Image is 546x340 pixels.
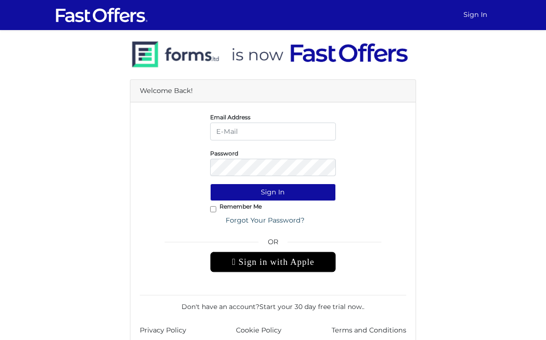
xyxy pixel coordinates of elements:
a: Cookie Policy [236,325,281,336]
label: Password [210,152,238,155]
a: Forgot Your Password? [220,212,311,229]
input: E-Mail [210,123,336,140]
a: Terms and Conditions [332,325,406,336]
label: Remember Me [220,205,262,208]
span: OR [210,237,336,252]
a: Start your 30 day free trial now. [259,302,363,311]
div: Welcome Back! [130,80,416,102]
a: Sign In [460,6,491,24]
label: Email Address [210,116,250,118]
div: Don't have an account? . [140,295,406,312]
div: Sign in with Apple [210,252,336,272]
a: Privacy Policy [140,325,186,336]
button: Sign In [210,184,336,201]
